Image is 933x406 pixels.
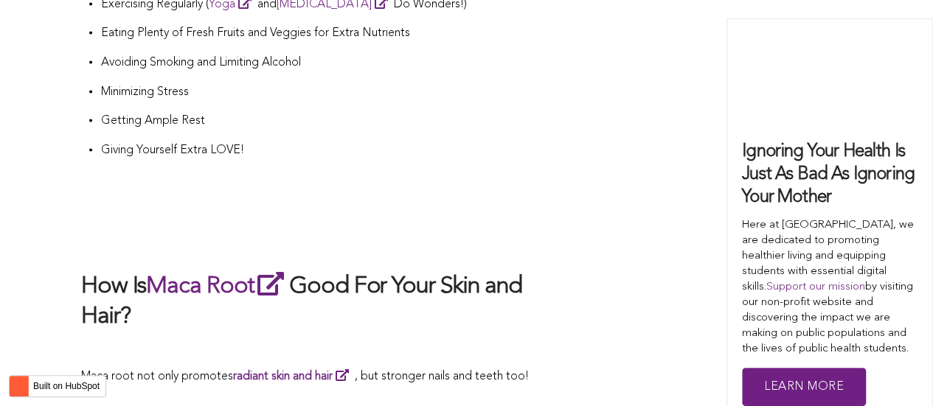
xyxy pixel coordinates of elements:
p: Giving Yourself Extra LOVE! [100,141,561,161]
a: Maca Root [146,275,289,298]
a: radiant skin and hair [233,371,355,382]
iframe: Chat Widget [859,335,933,406]
h2: How Is Good For Your Skin and Hair? [81,269,561,333]
label: Built on HubSpot [27,377,105,396]
img: HubSpot sprocket logo [10,377,27,395]
p: Eating Plenty of Fresh Fruits and Veggies for Extra Nutrients [100,24,561,43]
span: Maca root not only promotes , but stronger nails and teeth too! [81,371,529,382]
button: Built on HubSpot [9,375,106,397]
p: Avoiding Smoking and Limiting Alcohol [100,54,561,73]
p: Minimizing Stress [100,83,561,102]
p: Getting Ample Rest [100,112,561,131]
